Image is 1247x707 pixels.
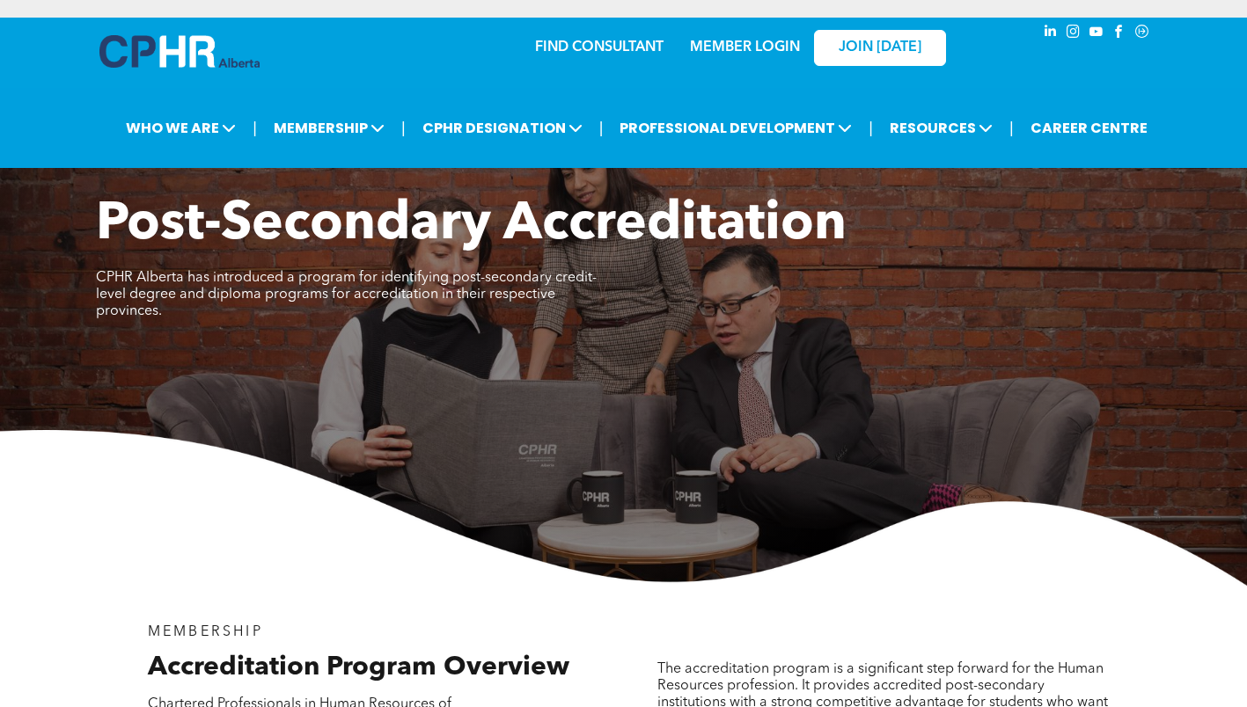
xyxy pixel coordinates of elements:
span: CPHR Alberta has introduced a program for identifying post-secondary credit-level degree and dipl... [96,271,597,318]
a: instagram [1064,22,1083,46]
a: youtube [1087,22,1106,46]
img: A blue and white logo for cp alberta [99,35,260,68]
span: Accreditation Program Overview [148,654,569,681]
span: Post-Secondary Accreditation [96,199,847,251]
span: MEMBERSHIP [148,625,263,639]
a: JOIN [DATE] [814,30,946,66]
a: facebook [1110,22,1129,46]
span: RESOURCES [884,112,998,144]
li: | [253,110,257,146]
a: linkedin [1041,22,1060,46]
a: Social network [1133,22,1152,46]
li: | [869,110,873,146]
span: MEMBERSHIP [268,112,390,144]
li: | [401,110,406,146]
span: PROFESSIONAL DEVELOPMENT [614,112,857,144]
span: WHO WE ARE [121,112,241,144]
a: CAREER CENTRE [1025,112,1153,144]
li: | [599,110,604,146]
a: FIND CONSULTANT [535,40,664,55]
li: | [1009,110,1014,146]
a: MEMBER LOGIN [690,40,800,55]
span: CPHR DESIGNATION [417,112,588,144]
span: JOIN [DATE] [839,40,921,56]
